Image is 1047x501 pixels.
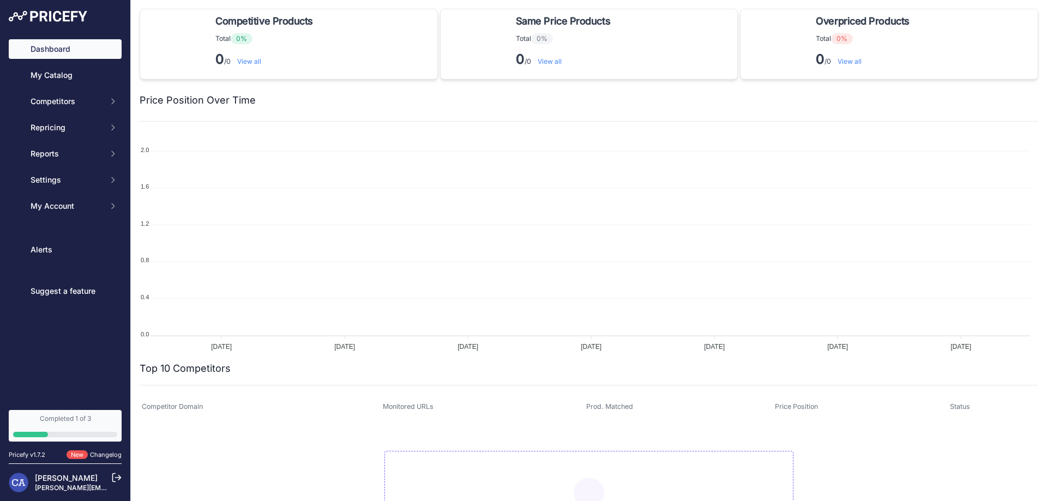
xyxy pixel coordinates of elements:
tspan: 0.8 [141,257,149,263]
div: Pricefy v1.7.2 [9,450,45,460]
a: View all [538,57,562,65]
tspan: 0.0 [141,331,149,337]
span: Monitored URLs [383,402,434,411]
span: Prod. Matched [586,402,633,411]
img: Pricefy Logo [9,11,87,22]
span: Same Price Products [516,14,610,29]
span: 0% [831,33,853,44]
a: View all [838,57,862,65]
span: My Account [31,201,102,212]
a: View all [237,57,261,65]
span: New [67,450,88,460]
span: Competitive Products [215,14,313,29]
span: Price Position [775,402,818,411]
button: My Account [9,196,122,216]
strong: 0 [816,51,825,67]
button: Repricing [9,118,122,137]
strong: 0 [516,51,525,67]
span: Overpriced Products [816,14,909,29]
tspan: [DATE] [211,343,232,351]
p: Total [215,33,317,44]
a: Completed 1 of 3 [9,410,122,442]
p: /0 [215,51,317,68]
span: 0% [231,33,252,44]
a: Suggest a feature [9,281,122,301]
button: Competitors [9,92,122,111]
a: My Catalog [9,65,122,85]
tspan: [DATE] [458,343,478,351]
div: Completed 1 of 3 [13,414,117,423]
a: [PERSON_NAME][EMAIL_ADDRESS][DOMAIN_NAME] [35,484,203,492]
button: Settings [9,170,122,190]
tspan: [DATE] [950,343,971,351]
tspan: 0.4 [141,294,149,300]
p: Total [516,33,615,44]
tspan: 2.0 [141,147,149,153]
button: Reports [9,144,122,164]
p: /0 [516,51,615,68]
tspan: [DATE] [581,343,601,351]
h2: Top 10 Competitors [140,361,231,376]
span: Competitor Domain [142,402,203,411]
p: /0 [816,51,913,68]
a: Dashboard [9,39,122,59]
tspan: 1.2 [141,220,149,227]
p: Total [816,33,913,44]
span: Reports [31,148,102,159]
a: Alerts [9,240,122,259]
span: Settings [31,174,102,185]
nav: Sidebar [9,39,122,397]
tspan: [DATE] [827,343,848,351]
tspan: [DATE] [704,343,725,351]
span: Status [950,402,970,411]
span: Repricing [31,122,102,133]
span: 0% [531,33,553,44]
h2: Price Position Over Time [140,93,256,108]
strong: 0 [215,51,224,67]
a: Changelog [90,451,122,458]
tspan: [DATE] [334,343,355,351]
span: Competitors [31,96,102,107]
a: [PERSON_NAME] [35,473,98,482]
tspan: 1.6 [141,183,149,190]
